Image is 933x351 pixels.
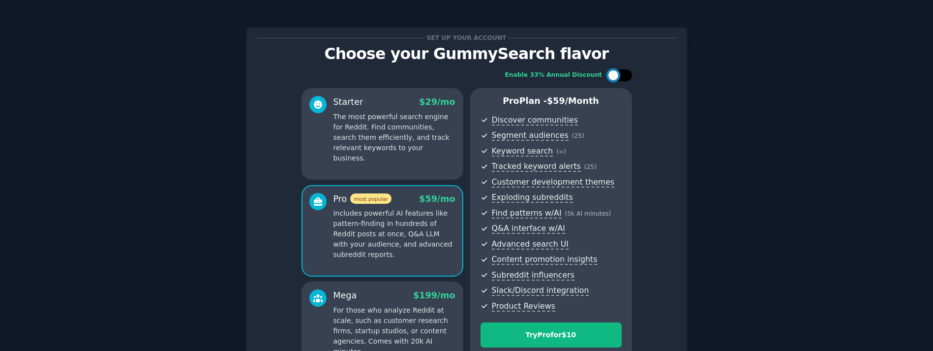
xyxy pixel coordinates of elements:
div: Pro [333,193,391,205]
span: most popular [350,193,391,204]
span: Exploding subreddits [492,192,573,203]
span: Advanced search UI [492,239,569,250]
div: Mega [333,289,357,302]
span: $ 199 /mo [413,290,455,300]
span: Segment audiences [492,130,569,141]
p: Includes powerful AI features like pattern-finding in hundreds of Reddit posts at once, Q&A LLM w... [333,208,455,260]
span: Slack/Discord integration [492,286,589,296]
span: Find patterns w/AI [492,208,562,219]
span: Product Reviews [492,301,555,312]
p: Pro Plan - [481,95,622,107]
span: ( 5k AI minutes ) [565,210,611,217]
span: ( ∞ ) [556,148,566,155]
span: Set up your account [425,33,508,43]
span: Keyword search [492,146,553,157]
span: $ 59 /mo [419,194,455,204]
button: TryProfor$10 [481,322,622,348]
span: $ 29 /mo [419,97,455,107]
span: Discover communities [492,115,578,126]
p: Choose your GummySearch flavor [257,45,677,63]
div: Enable 33% Annual Discount [505,71,602,80]
span: ( 25 ) [572,132,584,139]
div: Try Pro for $10 [481,330,621,340]
span: Tracked keyword alerts [492,161,581,172]
span: $ 59 /month [547,96,599,106]
p: The most powerful search engine for Reddit. Find communities, search them efficiently, and track ... [333,112,455,163]
div: Starter [333,96,363,108]
span: ( 25 ) [584,163,597,170]
span: Q&A interface w/AI [492,223,565,234]
span: Customer development themes [492,177,615,188]
span: Content promotion insights [492,255,598,265]
span: Subreddit influencers [492,270,574,281]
